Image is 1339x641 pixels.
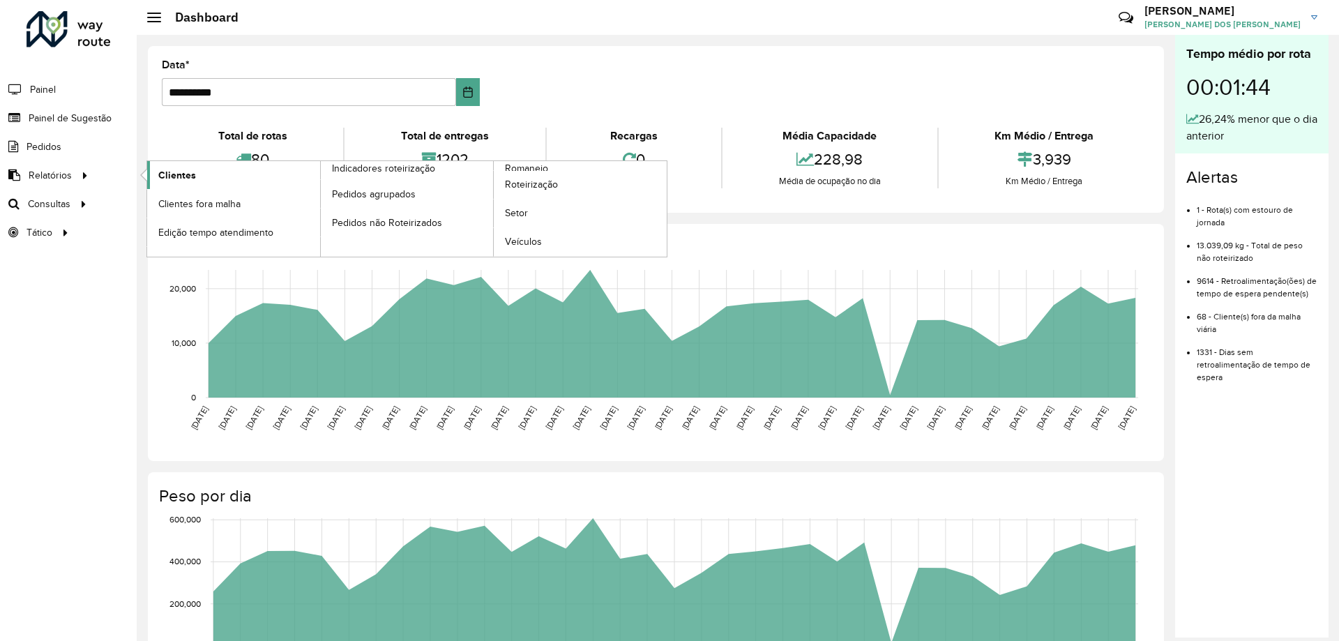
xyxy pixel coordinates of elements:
[494,171,667,199] a: Roteirização
[332,187,416,202] span: Pedidos agrupados
[505,234,542,249] span: Veículos
[942,174,1147,188] div: Km Médio / Entrega
[147,161,494,257] a: Indicadores roteirização
[980,405,1000,431] text: [DATE]
[1111,3,1141,33] a: Contato Rápido
[1197,300,1317,335] li: 68 - Cliente(s) fora da malha viária
[30,82,56,97] span: Painel
[158,168,196,183] span: Clientes
[550,128,718,144] div: Recargas
[216,405,236,431] text: [DATE]
[161,10,239,25] h2: Dashboard
[407,405,428,431] text: [DATE]
[169,284,196,293] text: 20,000
[159,486,1150,506] h4: Peso por dia
[321,209,494,236] a: Pedidos não Roteirizados
[158,225,273,240] span: Edição tempo atendimento
[626,405,646,431] text: [DATE]
[298,405,319,431] text: [DATE]
[332,216,442,230] span: Pedidos não Roteirizados
[321,161,667,257] a: Romaneio
[380,405,400,431] text: [DATE]
[348,128,541,144] div: Total de entregas
[434,405,455,431] text: [DATE]
[162,56,190,73] label: Data
[1089,405,1109,431] text: [DATE]
[734,405,755,431] text: [DATE]
[544,405,564,431] text: [DATE]
[707,405,727,431] text: [DATE]
[1144,18,1301,31] span: [PERSON_NAME] DOS [PERSON_NAME]
[456,78,481,106] button: Choose Date
[726,128,933,144] div: Média Capacidade
[353,405,373,431] text: [DATE]
[169,599,201,608] text: 200,000
[726,174,933,188] div: Média de ocupação no dia
[1034,405,1054,431] text: [DATE]
[29,168,72,183] span: Relatórios
[271,405,292,431] text: [DATE]
[598,405,619,431] text: [DATE]
[817,405,837,431] text: [DATE]
[28,197,70,211] span: Consultas
[1144,4,1301,17] h3: [PERSON_NAME]
[1197,335,1317,384] li: 1331 - Dias sem retroalimentação de tempo de espera
[871,405,891,431] text: [DATE]
[169,557,201,566] text: 400,000
[680,405,700,431] text: [DATE]
[158,197,241,211] span: Clientes fora malha
[189,405,209,431] text: [DATE]
[169,515,201,524] text: 600,000
[1197,229,1317,264] li: 13.039,09 kg - Total de peso não roteirizado
[147,161,320,189] a: Clientes
[244,405,264,431] text: [DATE]
[1197,264,1317,300] li: 9614 - Retroalimentação(ões) de tempo de espera pendente(s)
[517,405,537,431] text: [DATE]
[925,405,946,431] text: [DATE]
[1186,45,1317,63] div: Tempo médio por rota
[494,199,667,227] a: Setor
[332,161,435,176] span: Indicadores roteirização
[172,338,196,347] text: 10,000
[147,218,320,246] a: Edição tempo atendimento
[489,405,509,431] text: [DATE]
[1061,405,1082,431] text: [DATE]
[898,405,918,431] text: [DATE]
[505,161,548,176] span: Romaneio
[191,393,196,402] text: 0
[29,111,112,126] span: Painel de Sugestão
[762,405,782,431] text: [DATE]
[1186,111,1317,144] div: 26,24% menor que o dia anterior
[726,144,933,174] div: 228,98
[165,144,340,174] div: 80
[27,225,52,240] span: Tático
[844,405,864,431] text: [DATE]
[321,180,494,208] a: Pedidos agrupados
[505,206,528,220] span: Setor
[1197,193,1317,229] li: 1 - Rota(s) com estouro de jornada
[1186,63,1317,111] div: 00:01:44
[653,405,673,431] text: [DATE]
[550,144,718,174] div: 0
[942,128,1147,144] div: Km Médio / Entrega
[505,177,558,192] span: Roteirização
[27,139,61,154] span: Pedidos
[571,405,591,431] text: [DATE]
[789,405,809,431] text: [DATE]
[147,190,320,218] a: Clientes fora malha
[1117,405,1137,431] text: [DATE]
[348,144,541,174] div: 1202
[953,405,973,431] text: [DATE]
[326,405,346,431] text: [DATE]
[494,228,667,256] a: Veículos
[942,144,1147,174] div: 3,939
[1007,405,1027,431] text: [DATE]
[1186,167,1317,188] h4: Alertas
[462,405,482,431] text: [DATE]
[165,128,340,144] div: Total de rotas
